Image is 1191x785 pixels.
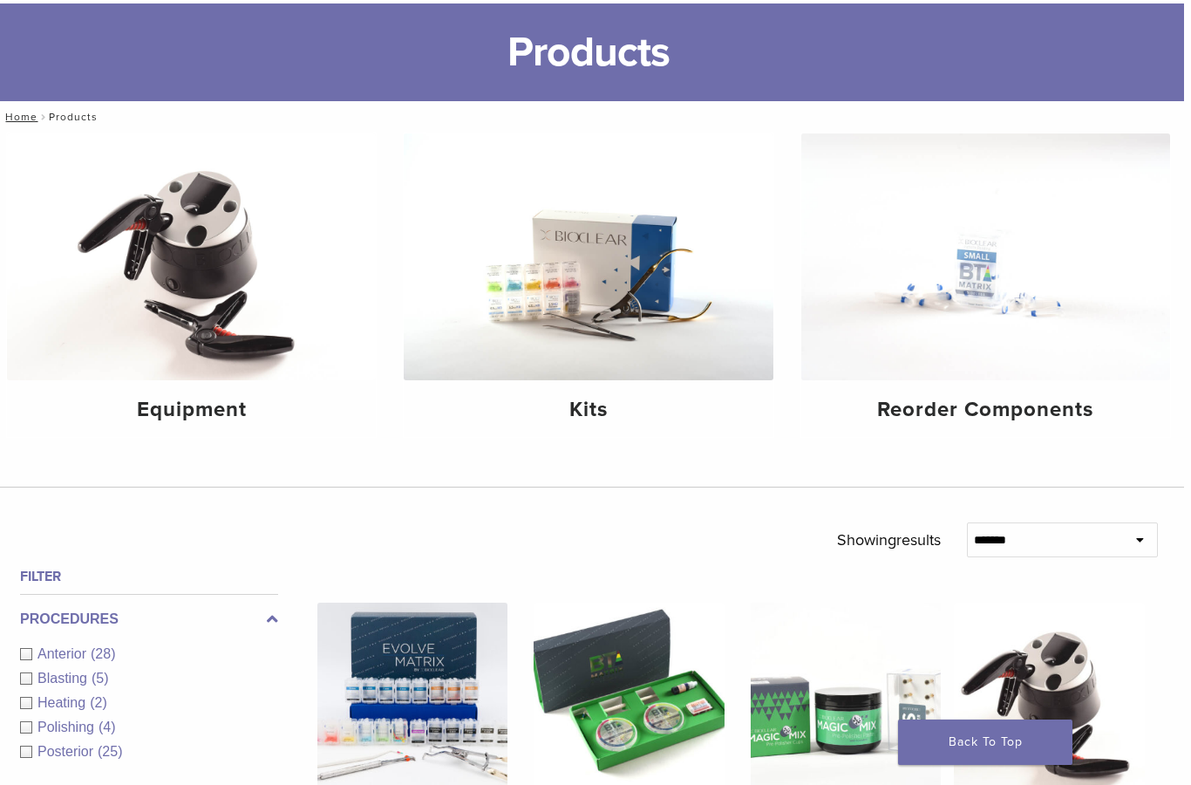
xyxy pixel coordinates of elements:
label: Procedures [20,609,278,630]
span: (5) [92,671,109,686]
h4: Kits [418,394,759,426]
span: (2) [90,695,107,710]
span: Posterior [37,744,98,759]
a: Equipment [7,133,376,437]
span: (25) [98,744,122,759]
a: Back To Top [898,720,1072,765]
span: Polishing [37,720,99,734]
a: Kits [404,133,772,437]
span: (28) [91,646,115,661]
span: Heating [37,695,90,710]
a: Reorder Components [801,133,1170,437]
img: Kits [404,133,772,380]
img: Reorder Components [801,133,1170,380]
span: Blasting [37,671,92,686]
h4: Equipment [21,394,362,426]
h4: Filter [20,566,278,587]
span: Anterior [37,646,91,661]
h4: Reorder Components [815,394,1156,426]
img: Equipment [7,133,376,380]
p: Showing results [837,522,941,559]
span: (4) [99,720,116,734]
span: / [37,113,49,121]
